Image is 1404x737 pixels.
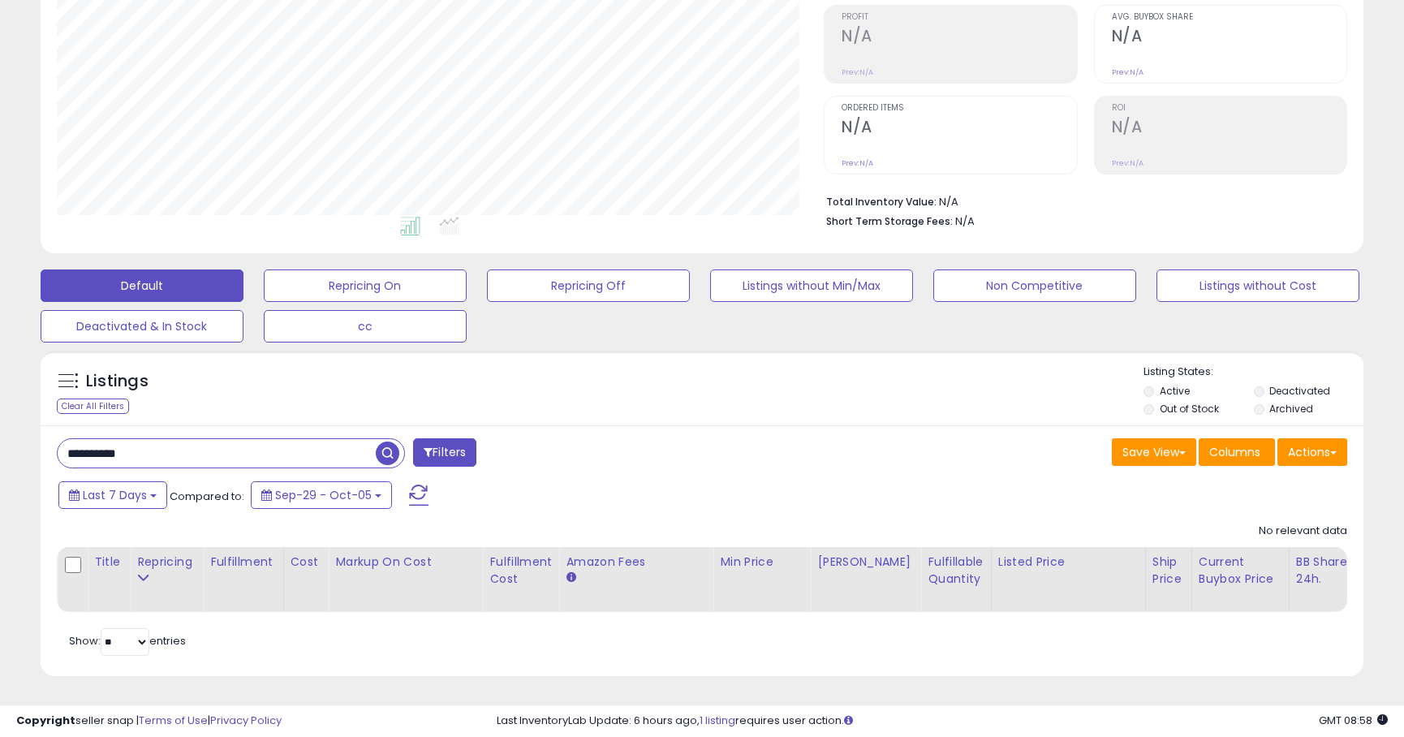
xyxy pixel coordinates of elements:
div: No relevant data [1259,524,1347,539]
b: Short Term Storage Fees: [826,214,953,228]
button: Filters [413,438,476,467]
div: Title [94,554,123,571]
div: Markup on Cost [335,554,476,571]
h5: Listings [86,370,149,393]
label: Active [1160,384,1190,398]
th: The percentage added to the cost of goods (COGS) that forms the calculator for Min & Max prices. [329,547,483,612]
span: Ordered Items [842,104,1077,113]
label: Out of Stock [1160,402,1219,416]
button: Save View [1112,438,1196,466]
button: Repricing Off [487,269,690,302]
span: Compared to: [170,489,244,504]
span: ROI [1112,104,1347,113]
div: Amazon Fees [566,554,706,571]
button: Sep-29 - Oct-05 [251,481,392,509]
strong: Copyright [16,713,75,728]
small: Amazon Fees. [566,571,575,585]
div: [PERSON_NAME] [817,554,914,571]
h2: N/A [1112,27,1347,49]
small: Prev: N/A [1112,158,1143,168]
span: Avg. Buybox Share [1112,13,1347,22]
span: N/A [955,213,975,229]
button: Actions [1277,438,1347,466]
h2: N/A [1112,118,1347,140]
div: Fulfillment [210,554,276,571]
div: Fulfillable Quantity [928,554,984,588]
div: Current Buybox Price [1199,554,1282,588]
button: Listings without Cost [1156,269,1359,302]
span: Columns [1209,444,1260,460]
b: Total Inventory Value: [826,195,937,209]
button: Default [41,269,243,302]
h2: N/A [842,118,1077,140]
div: Repricing [137,554,196,571]
button: Listings without Min/Max [710,269,913,302]
li: N/A [826,191,1335,210]
div: Listed Price [998,554,1139,571]
small: Prev: N/A [1112,67,1143,77]
p: Listing States: [1143,364,1363,380]
div: BB Share 24h. [1296,554,1355,588]
button: cc [264,310,467,343]
div: Fulfillment Cost [489,554,552,588]
button: Columns [1199,438,1275,466]
span: Profit [842,13,1077,22]
label: Deactivated [1269,384,1330,398]
span: Sep-29 - Oct-05 [275,487,372,503]
span: Show: entries [69,633,186,649]
label: Archived [1269,402,1313,416]
span: 2025-10-13 08:58 GMT [1319,713,1388,728]
button: Last 7 Days [58,481,167,509]
small: Prev: N/A [842,67,873,77]
a: 1 listing [700,713,735,728]
button: Non Competitive [933,269,1136,302]
button: Deactivated & In Stock [41,310,243,343]
h2: N/A [842,27,1077,49]
div: Last InventoryLab Update: 6 hours ago, requires user action. [497,713,1389,729]
div: seller snap | | [16,713,282,729]
a: Privacy Policy [210,713,282,728]
button: Repricing On [264,269,467,302]
div: Cost [291,554,322,571]
small: Prev: N/A [842,158,873,168]
a: Terms of Use [139,713,208,728]
div: Ship Price [1152,554,1185,588]
div: Min Price [720,554,803,571]
div: Clear All Filters [57,399,129,414]
span: Last 7 Days [83,487,147,503]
